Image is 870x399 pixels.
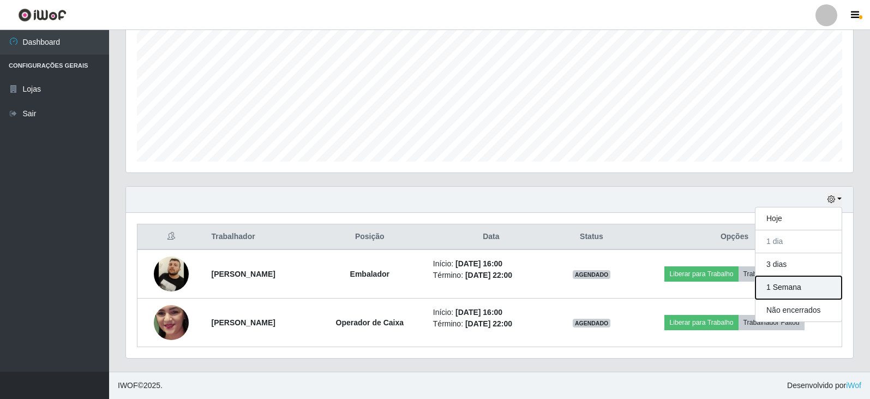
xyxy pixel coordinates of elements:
li: Término: [433,318,549,330]
img: 1755869306603.jpeg [154,257,189,291]
span: © 2025 . [118,380,163,391]
button: Trabalhador Faltou [739,315,805,330]
time: [DATE] 16:00 [455,259,502,268]
img: CoreUI Logo [18,8,67,22]
time: [DATE] 22:00 [465,319,512,328]
span: AGENDADO [573,270,611,279]
button: Liberar para Trabalho [664,315,738,330]
button: Trabalhador Faltou [739,266,805,282]
span: IWOF [118,381,138,390]
li: Início: [433,258,549,270]
time: [DATE] 22:00 [465,271,512,279]
li: Término: [433,270,549,281]
a: iWof [846,381,861,390]
button: Hoje [755,207,842,230]
time: [DATE] 16:00 [455,308,502,317]
th: Data [427,224,556,250]
th: Opções [627,224,842,250]
strong: Embalador [350,270,389,278]
li: Início: [433,307,549,318]
button: 3 dias [755,253,842,276]
th: Posição [313,224,427,250]
button: 1 dia [755,230,842,253]
strong: [PERSON_NAME] [212,318,275,327]
span: AGENDADO [573,319,611,327]
strong: [PERSON_NAME] [212,270,275,278]
strong: Operador de Caixa [336,318,404,327]
button: 1 Semana [755,276,842,299]
th: Trabalhador [205,224,313,250]
th: Status [556,224,627,250]
button: Liberar para Trabalho [664,266,738,282]
span: Desenvolvido por [787,380,861,391]
button: Não encerrados [755,299,842,321]
img: 1754158372592.jpeg [154,284,189,361]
